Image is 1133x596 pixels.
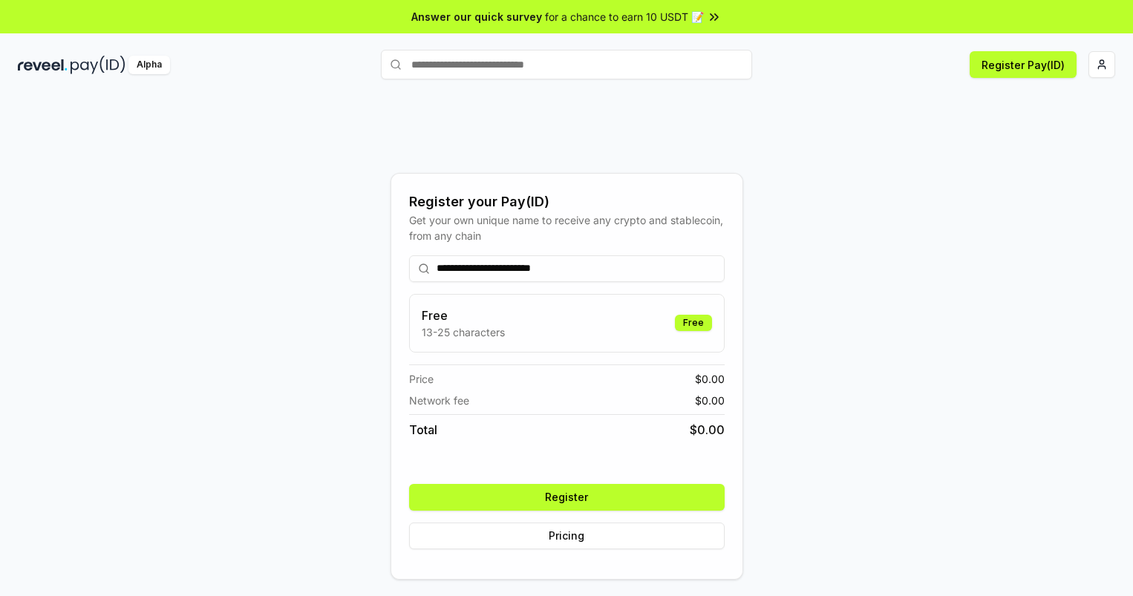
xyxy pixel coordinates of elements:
[18,56,68,74] img: reveel_dark
[422,307,505,324] h3: Free
[71,56,125,74] img: pay_id
[545,9,704,24] span: for a chance to earn 10 USDT 📝
[409,393,469,408] span: Network fee
[675,315,712,331] div: Free
[409,421,437,439] span: Total
[695,393,725,408] span: $ 0.00
[409,484,725,511] button: Register
[695,371,725,387] span: $ 0.00
[128,56,170,74] div: Alpha
[409,191,725,212] div: Register your Pay(ID)
[422,324,505,340] p: 13-25 characters
[409,523,725,549] button: Pricing
[409,371,434,387] span: Price
[970,51,1077,78] button: Register Pay(ID)
[411,9,542,24] span: Answer our quick survey
[409,212,725,243] div: Get your own unique name to receive any crypto and stablecoin, from any chain
[690,421,725,439] span: $ 0.00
